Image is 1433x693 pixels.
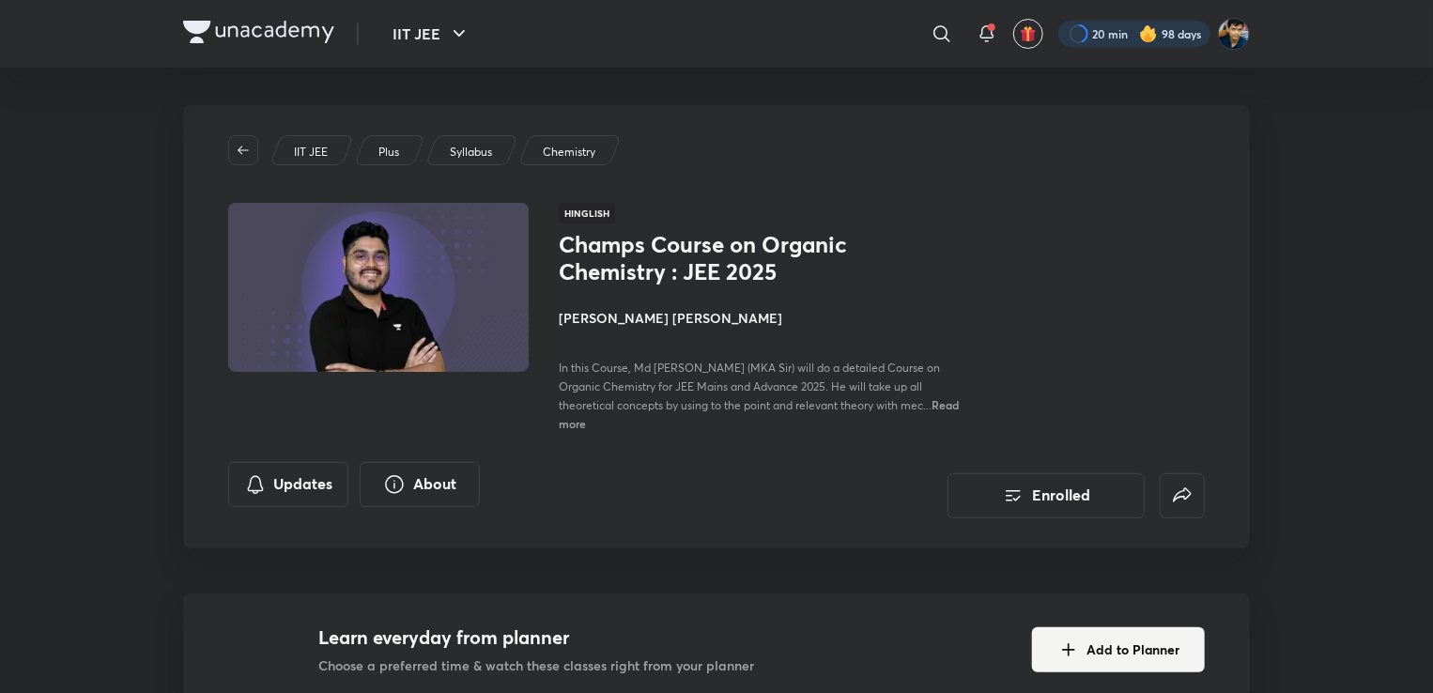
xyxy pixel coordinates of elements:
img: streak [1139,24,1158,43]
a: Company Logo [183,21,334,48]
a: Plus [376,144,403,161]
h4: [PERSON_NAME] [PERSON_NAME] [559,308,979,328]
span: Hinglish [559,203,615,223]
a: Syllabus [447,144,496,161]
img: Thumbnail [225,201,532,374]
h4: Learn everyday from planner [318,624,754,652]
img: avatar [1020,25,1037,42]
span: Read more [559,397,959,431]
button: Updates [228,462,348,507]
img: SHREYANSH GUPTA [1218,18,1250,50]
p: Syllabus [450,144,492,161]
p: Plus [378,144,399,161]
button: avatar [1013,19,1043,49]
a: Chemistry [540,144,599,161]
button: false [1160,473,1205,518]
button: Enrolled [948,473,1145,518]
button: Add to Planner [1032,627,1205,672]
a: IIT JEE [291,144,331,161]
button: About [360,462,480,507]
p: IIT JEE [294,144,328,161]
p: Chemistry [543,144,595,161]
p: Choose a preferred time & watch these classes right from your planner [318,655,754,675]
img: Company Logo [183,21,334,43]
span: In this Course, Md [PERSON_NAME] (MKA Sir) will do a detailed Course on Organic Chemistry for JEE... [559,361,940,412]
h1: Champs Course on Organic Chemistry : JEE 2025 [559,231,866,285]
button: IIT JEE [381,15,482,53]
